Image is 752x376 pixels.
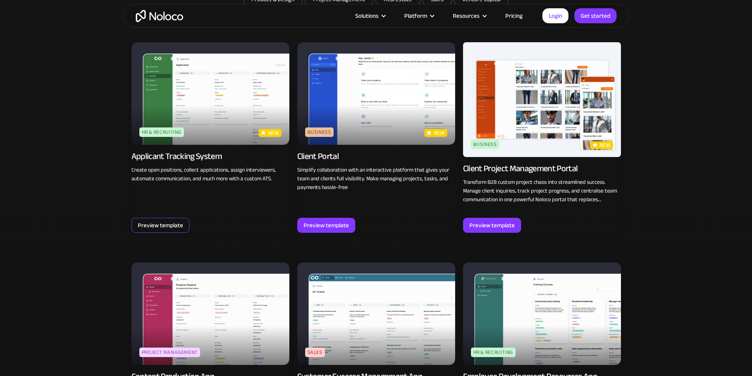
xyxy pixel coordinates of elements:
[495,11,533,21] a: Pricing
[131,42,289,233] a: HR & RecruitingnewApplicant Tracking SystemCreate open positions, collect applications, assign in...
[463,163,578,174] div: Client Project Management Portal
[453,11,480,21] div: Resources
[600,141,611,149] p: new
[297,151,339,162] div: Client Portal
[297,42,455,233] a: BusinessnewClient PortalSimplify collaboration with an interactive platform that gives your team ...
[345,11,394,21] div: Solutions
[404,11,427,21] div: Platform
[434,129,445,137] p: new
[139,127,184,137] div: HR & Recruiting
[542,8,568,23] a: Login
[305,348,325,357] div: Sales
[471,348,516,357] div: HR & Recruiting
[131,151,222,162] div: Applicant Tracking System
[304,220,349,230] div: Preview template
[139,348,201,357] div: Project Management
[471,140,499,149] div: Business
[463,178,621,204] p: Transform B2B custom project chaos into streamlined success. Manage client inquiries, track proje...
[394,11,443,21] div: Platform
[463,42,621,233] a: BusinessnewClient Project Management PortalTransform B2B custom project chaos into streamlined su...
[574,8,617,23] a: Get started
[469,220,515,230] div: Preview template
[305,127,334,137] div: Business
[297,166,455,192] p: Simplify collaboration with an interactive platform that gives your team and clients full visibil...
[131,166,289,183] p: Create open positions, collect applications, assign interviewers, automate communication, and muc...
[268,129,279,137] p: new
[443,11,495,21] div: Resources
[355,11,379,21] div: Solutions
[138,220,183,230] div: Preview template
[136,10,183,22] a: home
